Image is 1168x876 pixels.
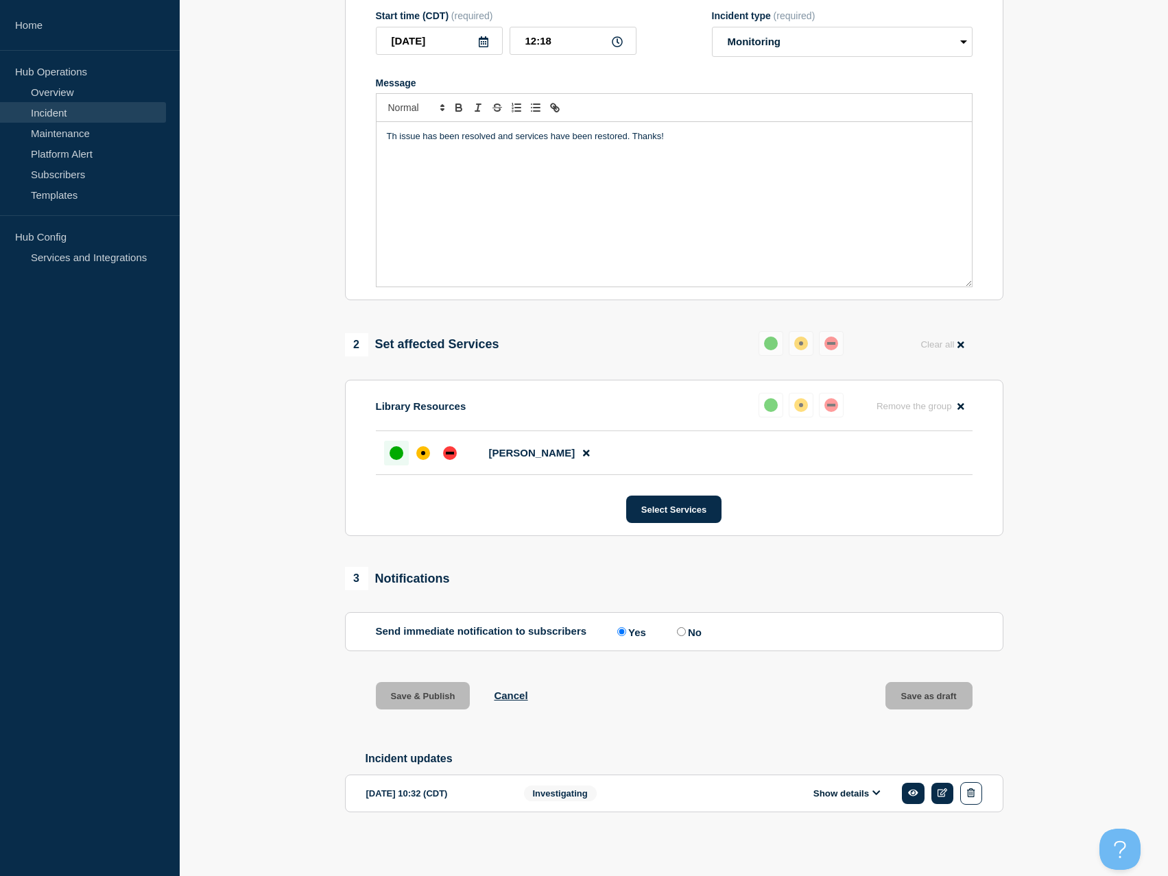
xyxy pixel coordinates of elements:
div: down [443,446,457,460]
div: Message [377,122,972,287]
button: Show details [809,788,885,799]
div: Set affected Services [345,333,499,356]
div: [DATE] 10:32 (CDT) [366,782,503,805]
input: Yes [617,627,626,636]
button: Toggle link [545,99,564,116]
span: 3 [345,567,368,590]
span: 2 [345,333,368,356]
button: up [759,393,783,417]
button: Toggle strikethrough text [488,99,507,116]
button: affected [789,393,813,417]
input: No [677,627,686,636]
button: Select Services [626,496,722,523]
input: HH:MM [510,27,636,55]
label: No [674,625,702,638]
div: Incident type [712,10,973,21]
span: (required) [451,10,493,21]
h2: Incident updates [366,753,1003,765]
p: Th issue has been resolved and services have been restored. Thanks! [387,130,962,143]
div: affected [794,337,808,350]
button: Toggle ordered list [507,99,526,116]
span: Remove the group [877,401,952,411]
div: down [824,337,838,350]
div: Message [376,77,973,88]
div: Notifications [345,567,450,590]
button: Toggle italic text [468,99,488,116]
button: affected [789,331,813,356]
p: Library Resources [376,400,466,412]
span: Font size [382,99,449,116]
div: up [764,398,778,412]
div: up [390,446,403,460]
div: down [824,398,838,412]
span: [PERSON_NAME] [489,447,575,459]
button: Cancel [494,690,527,701]
button: Save as draft [885,682,973,709]
button: Toggle bulleted list [526,99,545,116]
button: up [759,331,783,356]
button: Save & Publish [376,682,470,709]
input: YYYY-MM-DD [376,27,503,55]
iframe: Help Scout Beacon - Open [1099,829,1141,870]
label: Yes [614,625,646,638]
button: Remove the group [868,393,973,419]
div: affected [416,446,430,460]
div: affected [794,398,808,412]
button: down [819,393,844,417]
button: down [819,331,844,356]
select: Incident type [712,27,973,57]
div: up [764,337,778,350]
button: Clear all [912,331,972,358]
div: Start time (CDT) [376,10,636,21]
p: Send immediate notification to subscribers [376,625,587,638]
div: Send immediate notification to subscribers [376,625,973,638]
span: Investigating [524,786,597,801]
button: Toggle bold text [449,99,468,116]
span: (required) [774,10,815,21]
